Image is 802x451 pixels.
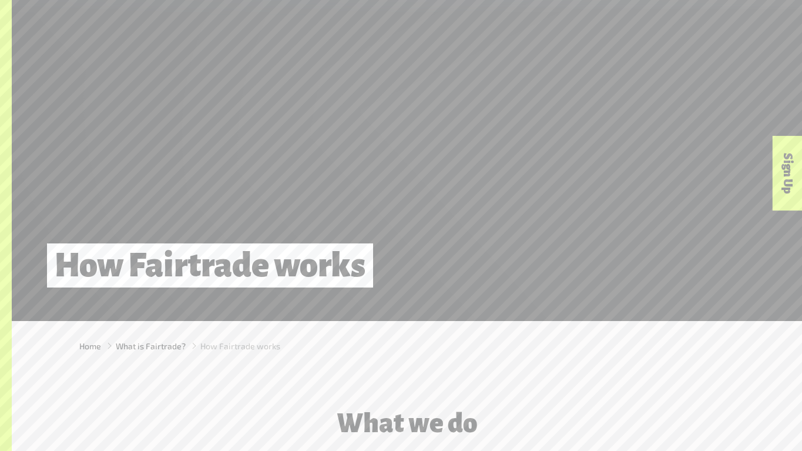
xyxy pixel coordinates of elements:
h1: How Fairtrade works [47,243,373,287]
a: What is Fairtrade? [116,340,186,352]
h3: What we do [247,409,568,438]
a: Home [79,340,101,352]
span: How Fairtrade works [200,340,280,352]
